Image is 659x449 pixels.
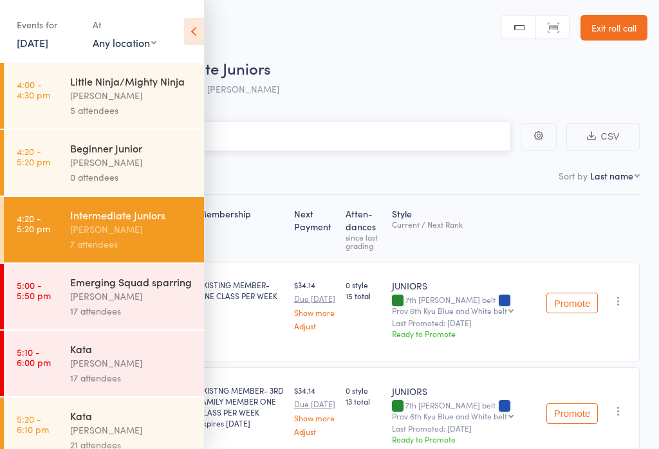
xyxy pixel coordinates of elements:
a: 4:20 -5:20 pmIntermediate Juniors[PERSON_NAME]7 attendees [4,197,204,262]
div: Beginner Junior [70,141,193,155]
div: 7th [PERSON_NAME] belt [392,401,536,420]
div: JUNIORS [392,385,536,398]
div: [PERSON_NAME] [70,356,193,371]
div: Ready to Promote [392,328,536,339]
div: 17 attendees [70,371,193,385]
div: Any location [93,35,156,50]
div: $34.14 [294,385,335,435]
button: Promote [546,293,598,313]
div: since last grading [346,233,382,250]
span: 15 total [346,290,382,301]
div: 0 attendees [70,170,193,185]
time: 4:20 - 5:20 pm [17,146,50,167]
div: EXISTING MEMBER- ONE CLASS PER WEEK [198,279,284,301]
a: 5:00 -5:50 pmEmerging Squad sparring[PERSON_NAME]17 attendees [4,264,204,329]
span: 0 style [346,385,382,396]
div: Intermediate Juniors [70,208,193,222]
div: EXISTNG MEMBER- 3RD FAMILY MEMBER ONE CLASS PER WEEK [198,385,284,428]
div: Last name [590,169,633,182]
div: 5 attendees [70,103,193,118]
time: 5:20 - 6:10 pm [17,414,49,434]
time: 5:10 - 6:00 pm [17,347,51,367]
div: 7th [PERSON_NAME] belt [392,295,536,315]
div: Membership [193,201,289,256]
div: Prov 6th Kyu Blue and White belt [392,306,507,315]
a: Show more [294,308,335,316]
div: Events for [17,14,80,35]
div: JUNIORS [392,279,536,292]
div: 7 attendees [70,237,193,252]
div: Kata [70,408,193,423]
time: 4:00 - 4:30 pm [17,79,50,100]
label: Sort by [559,169,588,182]
a: Adjust [294,322,335,330]
div: 17 attendees [70,304,193,318]
small: Due [DATE] [294,399,335,408]
div: Kata [70,342,193,356]
a: Adjust [294,427,335,435]
div: $34.14 [294,279,335,330]
input: Search by name [19,122,511,151]
a: 4:20 -5:20 pmBeginner Junior[PERSON_NAME]0 attendees [4,130,204,196]
div: [PERSON_NAME] [70,88,193,103]
button: CSV [566,123,640,151]
span: 0 style [346,279,382,290]
div: Prov 6th Kyu Blue and White belt [392,412,507,420]
button: Promote [546,403,598,424]
div: Atten­dances [340,201,387,256]
small: Due [DATE] [294,294,335,303]
small: Last Promoted: [DATE] [392,318,536,327]
div: [PERSON_NAME] [70,289,193,304]
div: Next Payment [289,201,340,256]
div: [PERSON_NAME] [70,155,193,170]
div: Ready to Promote [392,434,536,444]
div: Little Ninja/Mighty Ninja [70,74,193,88]
div: Current / Next Rank [392,220,536,228]
span: [PERSON_NAME] [207,82,279,95]
div: At [93,14,156,35]
a: Show more [294,414,335,422]
time: 4:20 - 5:20 pm [17,213,50,234]
div: [PERSON_NAME] [70,423,193,437]
span: 13 total [346,396,382,407]
time: 5:00 - 5:50 pm [17,280,51,300]
a: [DATE] [17,35,48,50]
a: Exit roll call [580,15,647,41]
div: Emerging Squad sparring [70,275,193,289]
div: Style [387,201,541,256]
a: 4:00 -4:30 pmLittle Ninja/Mighty Ninja[PERSON_NAME]5 attendees [4,63,204,129]
div: [PERSON_NAME] [70,222,193,237]
small: Last Promoted: [DATE] [392,424,536,433]
div: Expires [DATE] [198,417,284,428]
a: 5:10 -6:00 pmKata[PERSON_NAME]17 attendees [4,331,204,396]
